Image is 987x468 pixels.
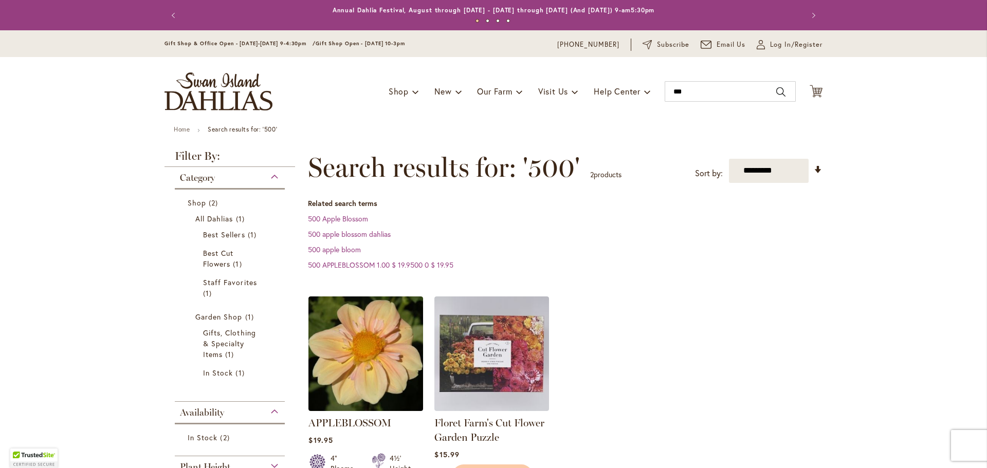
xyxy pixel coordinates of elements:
[164,40,316,47] span: Gift Shop & Office Open - [DATE]-[DATE] 9-4:30pm /
[188,198,206,208] span: Shop
[164,151,295,167] strong: Filter By:
[235,367,247,378] span: 1
[203,367,259,378] a: In Stock
[220,432,232,443] span: 2
[594,86,641,97] span: Help Center
[557,40,619,50] a: [PHONE_NUMBER]
[590,166,622,183] p: products
[203,327,259,360] a: Gifts, Clothing &amp; Specialty Items
[248,229,259,240] span: 1
[195,214,233,223] span: All Dahlias
[496,19,500,23] button: 3 of 4
[203,368,233,378] span: In Stock
[8,432,36,460] iframe: Launch Accessibility Center
[308,435,333,445] span: $19.95
[486,19,489,23] button: 2 of 4
[208,125,277,133] strong: Search results for: '500'
[174,125,190,133] a: Home
[225,349,236,360] span: 1
[308,245,361,254] a: 500 apple bloom
[209,197,221,208] span: 2
[308,214,368,223] a: 500 Apple Blossom
[538,86,568,97] span: Visit Us
[203,288,214,298] span: 1
[308,198,822,209] dt: Related search terms
[477,86,512,97] span: Our Farm
[188,197,275,208] a: Shop
[434,296,549,411] img: Floret Farm's Cut Flower Garden Puzzle - FRONT
[203,328,256,359] span: Gifts, Clothing & Specialty Items
[316,40,405,47] span: Gift Shop Open - [DATE] 10-3pm
[308,152,580,183] span: Search results for: '500'
[434,450,459,459] span: $15.99
[434,417,544,443] a: Floret Farm's Cut Flower Garden Puzzle
[434,403,549,413] a: Floret Farm's Cut Flower Garden Puzzle - FRONT
[308,417,391,429] a: APPLEBLOSSOM
[180,407,224,418] span: Availability
[701,40,746,50] a: Email Us
[695,164,723,183] label: Sort by:
[195,311,267,322] a: Garden Shop
[717,40,746,50] span: Email Us
[506,19,510,23] button: 4 of 4
[203,248,233,269] span: Best Cut Flowers
[195,213,267,224] a: All Dahlias
[389,86,409,97] span: Shop
[308,260,453,270] a: 500 APPLEBLOSSOM 1.00 $ 19.9500 0 $ 19.95
[245,311,257,322] span: 1
[770,40,822,50] span: Log In/Register
[802,5,822,26] button: Next
[203,277,257,287] span: Staff Favorites
[203,230,245,239] span: Best Sellers
[164,72,272,110] a: store logo
[233,258,244,269] span: 1
[434,86,451,97] span: New
[757,40,822,50] a: Log In/Register
[476,19,479,23] button: 1 of 4
[333,6,655,14] a: Annual Dahlia Festival, August through [DATE] - [DATE] through [DATE] (And [DATE]) 9-am5:30pm
[236,213,247,224] span: 1
[308,296,423,411] img: APPLEBLOSSOM
[180,172,215,183] span: Category
[195,312,243,322] span: Garden Shop
[203,277,259,298] a: Staff Favorites
[188,432,275,443] a: In Stock 2
[643,40,689,50] a: Subscribe
[590,170,594,179] span: 2
[308,229,391,239] a: 500 apple blossom dahlias
[188,433,217,442] span: In Stock
[164,5,185,26] button: Previous
[203,229,259,240] a: Best Sellers
[657,40,689,50] span: Subscribe
[308,403,423,413] a: APPLEBLOSSOM
[203,248,259,269] a: Best Cut Flowers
